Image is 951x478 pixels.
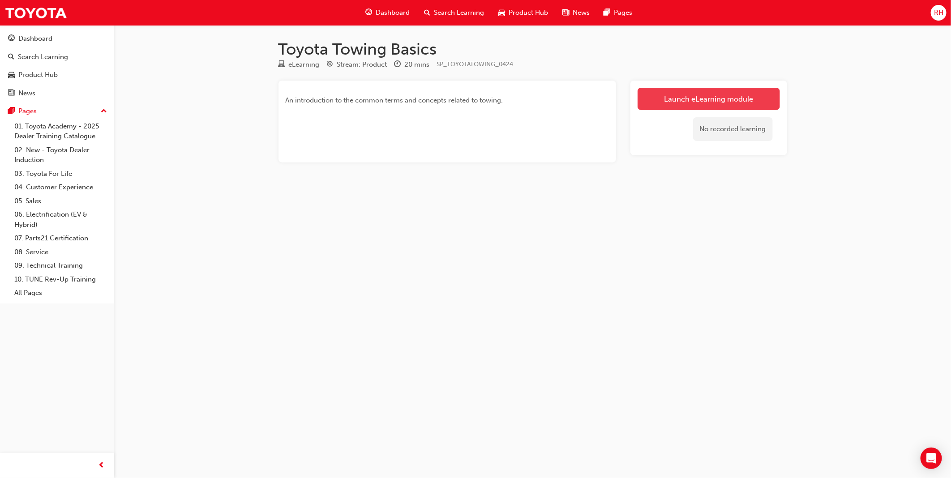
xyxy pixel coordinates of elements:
span: Dashboard [376,8,410,18]
div: News [18,88,35,98]
a: pages-iconPages [597,4,640,22]
h1: Toyota Towing Basics [278,39,787,59]
a: 10. TUNE Rev-Up Training [11,273,111,286]
a: search-iconSearch Learning [417,4,491,22]
span: Learning resource code [437,60,514,68]
span: up-icon [101,106,107,117]
a: Product Hub [4,67,111,83]
a: news-iconNews [555,4,597,22]
span: Pages [614,8,633,18]
a: News [4,85,111,102]
div: Stream: Product [337,60,387,70]
span: guage-icon [365,7,372,18]
span: prev-icon [99,460,105,471]
span: target-icon [327,61,334,69]
span: search-icon [8,53,14,61]
button: DashboardSearch LearningProduct HubNews [4,29,111,103]
a: 01. Toyota Academy - 2025 Dealer Training Catalogue [11,119,111,143]
span: RH [934,8,943,18]
span: news-icon [562,7,569,18]
div: Open Intercom Messenger [921,448,942,469]
span: search-icon [424,7,430,18]
a: 08. Service [11,245,111,259]
span: pages-icon [8,107,15,115]
button: RH [931,5,947,21]
span: clock-icon [394,61,401,69]
a: Dashboard [4,30,111,47]
span: guage-icon [8,35,15,43]
img: Trak [4,3,67,23]
a: 09. Technical Training [11,259,111,273]
div: Product Hub [18,70,58,80]
a: 03. Toyota For Life [11,167,111,181]
span: News [573,8,590,18]
span: Search Learning [434,8,484,18]
button: Pages [4,103,111,119]
a: car-iconProduct Hub [491,4,555,22]
a: 07. Parts21 Certification [11,231,111,245]
div: Pages [18,106,37,116]
div: Dashboard [18,34,52,44]
a: 06. Electrification (EV & Hybrid) [11,208,111,231]
a: 02. New - Toyota Dealer Induction [11,143,111,167]
a: All Pages [11,286,111,300]
div: Type [278,59,320,70]
div: Stream [327,59,387,70]
a: 04. Customer Experience [11,180,111,194]
span: car-icon [498,7,505,18]
span: Product Hub [509,8,548,18]
span: news-icon [8,90,15,98]
div: eLearning [289,60,320,70]
span: learningResourceType_ELEARNING-icon [278,61,285,69]
a: 05. Sales [11,194,111,208]
div: No recorded learning [693,117,773,141]
span: car-icon [8,71,15,79]
div: 20 mins [405,60,430,70]
span: An introduction to the common terms and concepts related to towing. [286,96,503,104]
div: Search Learning [18,52,68,62]
a: Search Learning [4,49,111,65]
a: Launch eLearning module [638,88,780,110]
a: guage-iconDashboard [358,4,417,22]
div: Duration [394,59,430,70]
span: pages-icon [604,7,611,18]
